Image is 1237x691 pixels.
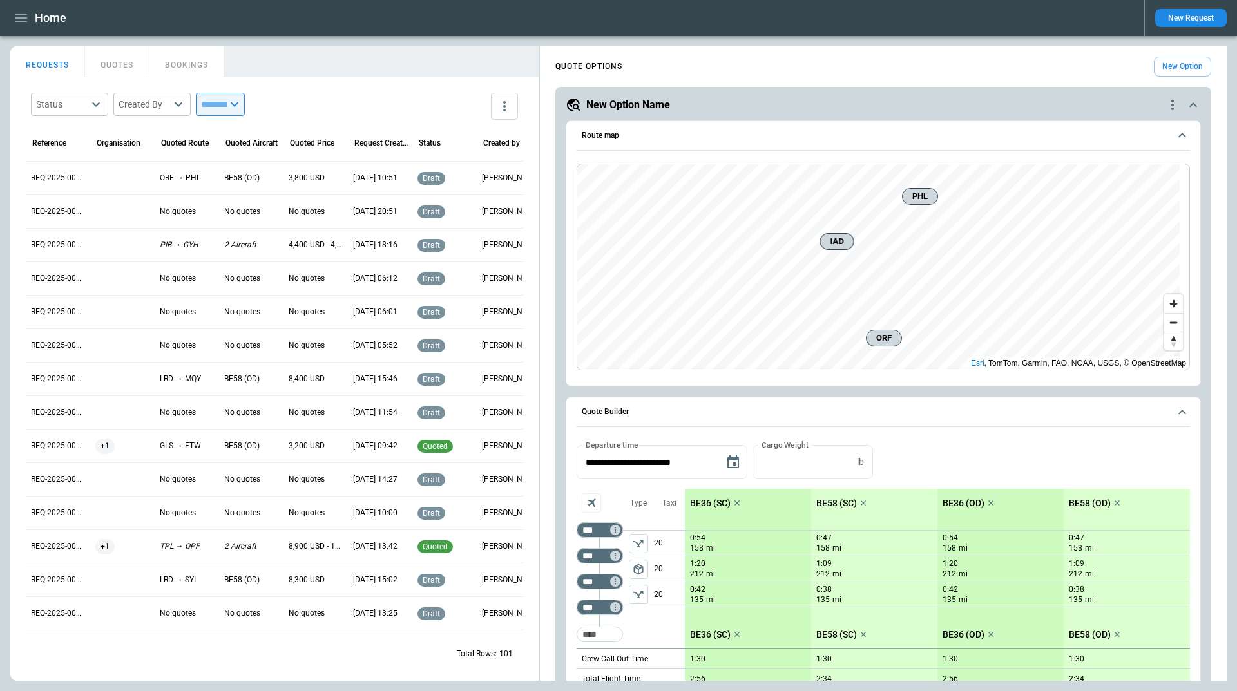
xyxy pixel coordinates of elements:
h5: New Option Name [586,98,670,112]
div: Too short [577,627,623,642]
span: quoted [420,542,450,551]
p: 1:09 [816,559,832,569]
p: No quotes [160,206,196,217]
div: Too short [577,548,623,563]
button: Quote Builder [577,397,1190,427]
button: New Option [1154,57,1211,77]
button: Reset bearing to north [1164,332,1183,350]
p: Allen Maki [482,374,536,384]
span: draft [420,341,443,350]
button: left aligned [629,534,648,553]
p: No quotes [160,474,196,485]
span: quoted [420,442,450,451]
p: 212 [1069,569,1082,580]
p: 8,300 USD [289,574,325,585]
p: No quotes [289,474,325,485]
label: Departure time [586,439,638,450]
span: draft [420,576,443,585]
p: 212 [816,569,830,580]
button: more [491,93,518,120]
span: draft [420,274,443,283]
p: lb [857,457,864,468]
div: , TomTom, Garmin, FAO, NOAA, USGS, © OpenStreetMap [971,357,1186,370]
p: 2:56 [943,674,958,684]
label: Cargo Weight [762,439,809,450]
div: Request Created At (UTC-05:00) [354,138,409,147]
p: mi [706,594,715,605]
p: No quotes [160,507,196,518]
button: Zoom out [1164,313,1183,332]
span: draft [420,174,443,183]
p: 09/12/2025 06:01 [353,307,398,317]
p: REQ-2025-000277 [31,240,85,251]
p: No quotes [224,608,260,619]
p: 3,800 USD [289,173,325,184]
p: 8,900 USD - 10,200 USD [289,541,343,552]
span: Type of sector [629,585,648,604]
p: 2:56 [690,674,705,684]
p: No quotes [224,407,260,418]
p: No quotes [224,273,260,284]
span: Type of sector [629,534,648,553]
p: REQ-2025-000268 [31,541,85,552]
p: 8,400 USD [289,374,325,384]
p: 0:54 [943,533,958,543]
p: PIB → GYH [160,240,198,251]
button: Choose date, selected date is Sep 16, 2025 [720,450,746,475]
button: New Request [1155,9,1227,27]
p: 135 [1069,594,1082,605]
button: BOOKINGS [149,46,224,77]
p: mi [832,543,841,554]
p: 158 [690,543,704,554]
span: draft [420,609,443,618]
p: 0:38 [1069,585,1084,594]
p: BE58 (SC) [816,629,857,640]
p: TPL → OPF [160,541,200,552]
button: REQUESTS [10,46,85,77]
p: BE36 (OD) [943,629,984,640]
p: REQ-2025-000273 [31,374,85,384]
p: REQ-2025-000267 [31,574,85,585]
div: Route map [577,164,1190,371]
p: 09/11/2025 15:46 [353,374,398,384]
p: 135 [690,594,704,605]
p: 2:34 [816,674,832,684]
div: Quoted Route [161,138,209,147]
div: Reference [32,138,66,147]
a: Esri [971,359,984,368]
span: draft [420,207,443,216]
p: BE36 (OD) [943,498,984,509]
div: Status [36,98,88,111]
p: No quotes [160,608,196,619]
p: BE36 (SC) [690,498,731,509]
p: 0:42 [943,585,958,594]
span: package_2 [632,563,645,576]
span: IAD [826,235,849,248]
button: left aligned [629,560,648,579]
p: mi [1085,594,1094,605]
p: No quotes [289,273,325,284]
p: 09/14/2025 20:51 [353,206,398,217]
p: Ben Gundermann [482,507,536,518]
p: 0:42 [690,585,705,594]
p: No quotes [160,340,196,351]
p: 1:30 [943,654,958,664]
p: 135 [816,594,830,605]
p: No quotes [224,340,260,351]
p: 09/03/2025 15:02 [353,574,398,585]
p: No quotes [224,474,260,485]
p: Allen Maki [482,574,536,585]
p: REQ-2025-000269 [31,507,85,518]
p: REQ-2025-000279 [31,173,85,184]
p: GLS → FTW [160,440,201,451]
p: No quotes [289,608,325,619]
p: Cady Howell [482,273,536,284]
p: 09/11/2025 11:54 [353,407,398,418]
p: Cady Howell [482,340,536,351]
span: +1 [95,430,115,462]
p: mi [832,594,841,605]
p: 09/16/2025 10:51 [353,173,398,184]
span: PHL [908,190,932,203]
p: 1:30 [816,654,832,664]
p: mi [959,569,968,580]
